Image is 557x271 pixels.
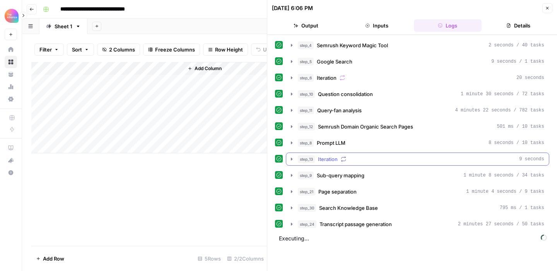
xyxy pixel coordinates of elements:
span: step_10 [298,90,315,98]
span: step_8 [298,139,314,147]
button: 9 seconds / 1 tasks [286,55,549,68]
a: Your Data [5,68,17,81]
button: What's new? [5,154,17,166]
span: Row Height [215,46,243,53]
button: Sort [67,43,94,56]
span: Executing... [277,232,549,245]
button: Output [272,19,340,32]
button: 2 Columns [97,43,140,56]
span: step_12 [298,123,315,130]
span: step_9 [298,172,314,179]
span: 2 minutes 27 seconds / 50 tasks [458,221,544,228]
div: [DATE] 6:06 PM [272,4,313,12]
span: Prompt LLM [317,139,345,147]
span: 4 minutes 22 seconds / 782 tasks [455,107,544,114]
button: Help + Support [5,166,17,179]
span: step_6 [298,74,314,82]
button: Details [485,19,552,32]
div: Sheet 1 [55,22,72,30]
button: 1 minute 30 seconds / 72 tasks [286,88,549,100]
button: 1 minute 4 seconds / 9 tasks [286,185,549,198]
a: AirOps Academy [5,142,17,154]
span: Transcript passage generation [320,220,392,228]
button: Inputs [343,19,410,32]
span: Search Knowledge Base [319,204,378,212]
span: step_11 [298,106,314,114]
span: step_4 [298,41,314,49]
span: 501 ms / 10 tasks [497,123,544,130]
span: Iteration [318,155,338,163]
a: Browse [5,56,17,68]
button: 20 seconds [286,72,549,84]
a: Settings [5,93,17,105]
span: Filter [39,46,52,53]
span: step_13 [298,155,315,163]
div: 2/2 Columns [224,252,267,265]
button: Add Column [185,63,225,74]
button: Freeze Columns [143,43,200,56]
span: step_21 [298,188,315,196]
span: 2 Columns [109,46,135,53]
span: Query-fan analysis [317,106,362,114]
span: Add Column [195,65,222,72]
span: Sort [72,46,82,53]
button: Undo [251,43,281,56]
button: 9 seconds [286,153,549,165]
a: Usage [5,81,17,93]
span: 9 seconds [519,156,544,163]
span: Question consolidation [318,90,373,98]
button: Add Row [31,252,69,265]
span: 795 ms / 1 tasks [500,204,544,211]
span: step_5 [298,58,314,65]
span: Google Search [317,58,352,65]
span: 9 seconds / 1 tasks [491,58,544,65]
button: Filter [34,43,64,56]
span: 2 seconds / 40 tasks [489,42,544,49]
button: Workspace: Alliance [5,6,17,26]
span: Sub-query mapping [317,172,364,179]
span: 1 minute 8 seconds / 34 tasks [463,172,544,179]
span: Semrush Domain Organic Search Pages [318,123,413,130]
a: Sheet 1 [39,19,87,34]
button: 8 seconds / 10 tasks [286,137,549,149]
button: 501 ms / 10 tasks [286,120,549,133]
span: 1 minute 30 seconds / 72 tasks [461,91,544,98]
span: step_30 [298,204,316,212]
span: Undo [263,46,276,53]
button: 4 minutes 22 seconds / 782 tasks [286,104,549,117]
button: 2 minutes 27 seconds / 50 tasks [286,218,549,230]
div: 5 Rows [195,252,224,265]
span: 20 seconds [516,74,544,81]
button: Row Height [203,43,248,56]
a: Home [5,43,17,56]
button: 1 minute 8 seconds / 34 tasks [286,169,549,182]
button: Logs [414,19,482,32]
button: 2 seconds / 40 tasks [286,39,549,51]
span: Iteration [317,74,337,82]
span: 8 seconds / 10 tasks [489,139,544,146]
span: 1 minute 4 seconds / 9 tasks [466,188,544,195]
span: Semrush Keyword Magic Tool [317,41,388,49]
span: step_24 [298,220,316,228]
img: Alliance Logo [5,9,19,23]
button: 795 ms / 1 tasks [286,202,549,214]
span: Freeze Columns [155,46,195,53]
span: Page separation [318,188,357,196]
span: Add Row [43,255,64,262]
